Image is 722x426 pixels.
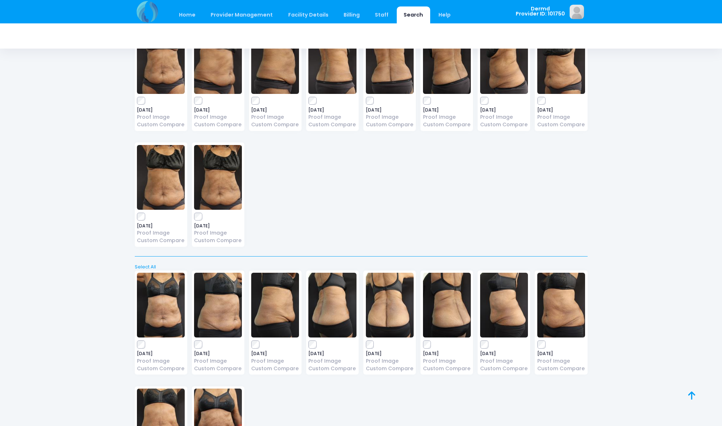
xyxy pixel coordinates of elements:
[423,29,471,94] img: image
[251,357,299,365] a: Proof Image
[366,365,414,372] a: Custom Compare
[194,229,242,237] a: Proof Image
[537,365,585,372] a: Custom Compare
[537,273,585,337] img: image
[194,352,242,356] span: [DATE]
[537,352,585,356] span: [DATE]
[308,273,356,337] img: image
[308,365,356,372] a: Custom Compare
[480,113,528,121] a: Proof Image
[194,145,242,210] img: image
[570,5,584,19] img: image
[516,6,565,17] span: Dermd Provider ID: 101750
[366,273,414,337] img: image
[308,108,356,112] span: [DATE]
[480,357,528,365] a: Proof Image
[194,121,242,128] a: Custom Compare
[251,121,299,128] a: Custom Compare
[308,121,356,128] a: Custom Compare
[366,108,414,112] span: [DATE]
[537,357,585,365] a: Proof Image
[480,352,528,356] span: [DATE]
[251,108,299,112] span: [DATE]
[480,108,528,112] span: [DATE]
[423,352,471,356] span: [DATE]
[251,29,299,94] img: image
[132,263,590,271] a: Select All
[397,6,430,23] a: Search
[194,29,242,94] img: image
[366,357,414,365] a: Proof Image
[137,29,185,94] img: image
[308,113,356,121] a: Proof Image
[423,108,471,112] span: [DATE]
[251,352,299,356] span: [DATE]
[194,108,242,112] span: [DATE]
[194,224,242,228] span: [DATE]
[336,6,367,23] a: Billing
[366,113,414,121] a: Proof Image
[308,357,356,365] a: Proof Image
[137,237,185,244] a: Custom Compare
[480,365,528,372] a: Custom Compare
[480,29,528,94] img: image
[537,113,585,121] a: Proof Image
[137,352,185,356] span: [DATE]
[194,273,242,337] img: image
[251,365,299,372] a: Custom Compare
[137,273,185,337] img: image
[137,224,185,228] span: [DATE]
[480,121,528,128] a: Custom Compare
[137,121,185,128] a: Custom Compare
[194,113,242,121] a: Proof Image
[172,6,203,23] a: Home
[368,6,396,23] a: Staff
[366,121,414,128] a: Custom Compare
[423,113,471,121] a: Proof Image
[204,6,280,23] a: Provider Management
[194,357,242,365] a: Proof Image
[137,357,185,365] a: Proof Image
[423,121,471,128] a: Custom Compare
[366,29,414,94] img: image
[137,113,185,121] a: Proof Image
[137,365,185,372] a: Custom Compare
[251,113,299,121] a: Proof Image
[137,108,185,112] span: [DATE]
[137,145,185,210] img: image
[423,357,471,365] a: Proof Image
[194,237,242,244] a: Custom Compare
[431,6,457,23] a: Help
[308,29,356,94] img: image
[423,365,471,372] a: Custom Compare
[423,273,471,337] img: image
[537,29,585,94] img: image
[308,352,356,356] span: [DATE]
[137,229,185,237] a: Proof Image
[194,365,242,372] a: Custom Compare
[281,6,335,23] a: Facility Details
[251,273,299,337] img: image
[480,273,528,337] img: image
[537,121,585,128] a: Custom Compare
[366,352,414,356] span: [DATE]
[537,108,585,112] span: [DATE]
